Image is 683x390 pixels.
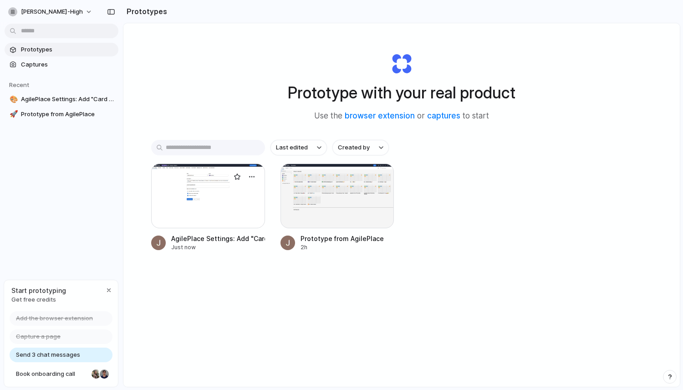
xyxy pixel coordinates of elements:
button: [PERSON_NAME]-high [5,5,97,19]
button: 🚀 [8,110,17,119]
a: Captures [5,58,118,72]
span: [PERSON_NAME]-high [21,7,83,16]
span: Use the or to start [314,110,489,122]
div: 🎨 [10,94,16,105]
button: Created by [332,140,389,155]
div: 🚀 [10,109,16,119]
span: Last edited [276,143,308,152]
div: Christian Iacullo [99,369,110,380]
div: Prototype from AgilePlace [301,234,384,243]
a: 🎨AgilePlace Settings: Add "Card Automation" Tab [5,92,118,106]
span: Get free credits [11,295,66,304]
a: Book onboarding call [10,367,112,381]
div: 2h [301,243,384,251]
div: AgilePlace Settings: Add "Card Automation" Tab [171,234,265,243]
span: Captures [21,60,115,69]
button: Last edited [270,140,327,155]
span: AgilePlace Settings: Add "Card Automation" Tab [21,95,115,104]
span: Prototypes [21,45,115,54]
a: browser extension [345,111,415,120]
button: 🎨 [8,95,17,104]
h1: Prototype with your real product [288,81,515,105]
span: Capture a page [16,332,61,341]
span: Prototype from AgilePlace [21,110,115,119]
div: Just now [171,243,265,251]
h2: Prototypes [123,6,167,17]
a: 🚀Prototype from AgilePlace [5,108,118,121]
span: Created by [338,143,370,152]
span: Start prototyping [11,286,66,295]
a: Prototypes [5,43,118,56]
a: captures [427,111,460,120]
span: Send 3 chat messages [16,350,80,359]
span: Recent [9,81,29,88]
span: Add the browser extension [16,314,93,323]
a: AgilePlace Settings: Add "Card Automation" TabAgilePlace Settings: Add "Card Automation" TabJust now [151,164,265,251]
a: Prototype from AgilePlacePrototype from AgilePlace2h [280,164,394,251]
span: Book onboarding call [16,369,88,379]
div: Nicole Kubica [91,369,102,380]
